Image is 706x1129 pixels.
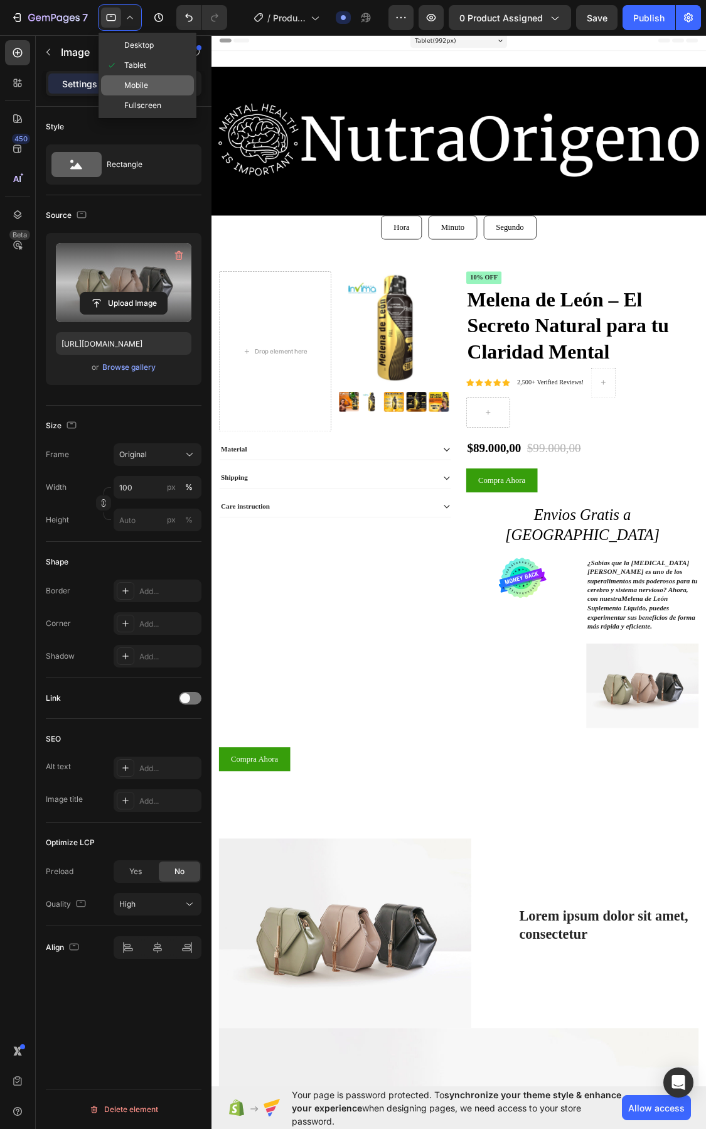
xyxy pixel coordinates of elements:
[80,292,168,315] button: Upload Image
[46,514,69,526] label: Height
[292,1089,621,1113] span: synchronize your theme style & enhance your experience
[114,509,201,531] input: px%
[119,449,147,460] span: Original
[164,512,179,527] button: %
[358,239,393,240] div: 22
[46,693,61,704] div: Link
[12,522,45,533] p: Material
[102,361,156,374] button: Browse gallery
[12,134,30,144] div: 450
[385,438,469,448] p: 2,500+ Verified Reviews!
[663,1067,693,1098] div: Open Intercom Messenger
[273,11,306,24] span: Product Page - [MEDICAL_DATA][PERSON_NAME] [DATE] 12:53:56
[24,910,84,925] p: Compra Ahora
[336,559,395,574] p: Compra Ahora
[633,11,665,24] div: Publish
[321,515,391,537] div: $89.000,00
[167,514,176,526] div: px
[396,515,466,537] div: $99.000,00
[102,362,156,373] div: Browse gallery
[139,796,198,807] div: Add...
[174,866,185,877] span: No
[164,480,179,495] button: %
[292,1088,622,1128] span: Your page is password protected. To when designing pages, we need access to your store password.
[229,239,249,240] div: 19
[114,443,201,466] button: Original
[114,476,201,499] input: px%
[56,332,191,355] input: https://example.com/image.jpg
[473,711,574,732] strong: Melena de León Suplemento Líquido
[46,896,88,913] div: Quality
[361,664,422,715] img: gempages_579783376685236757-c9319d50-6657-4a53-b2f8-2492746fabcf.svg
[139,586,198,597] div: Add...
[176,5,227,30] div: Undo/Redo
[46,733,61,745] div: SEO
[114,893,201,916] button: High
[185,514,193,526] div: %
[46,794,83,805] div: Image title
[449,5,571,30] button: 0 product assigned
[61,45,168,60] p: Image
[267,11,270,24] span: /
[139,651,198,662] div: Add...
[181,512,196,527] button: px
[9,902,99,932] button: <p>Compra Ahora</p>
[139,619,198,630] div: Add...
[473,665,612,757] p: ¿Sabías que la [MEDICAL_DATA][PERSON_NAME] es uno de los superalimentos más poderosos para tu cer...
[46,121,64,132] div: Style
[167,482,176,493] div: px
[89,1102,158,1117] div: Delete element
[5,5,94,30] button: 7
[46,837,95,848] div: Optimize LCP
[46,651,75,662] div: Shadow
[229,239,249,257] p: Hora
[289,239,318,240] div: 03
[185,482,193,493] div: %
[46,207,89,224] div: Source
[46,866,73,877] div: Preload
[124,39,154,51] span: Desktop
[92,360,99,375] span: or
[12,558,46,569] p: Shipping
[46,939,82,956] div: Align
[124,99,161,112] span: Fullscreen
[289,239,318,257] p: Minuto
[321,596,613,649] h2: Envios Gratis a [GEOGRAPHIC_DATA]
[459,11,543,24] span: 0 product assigned
[82,10,88,25] p: 7
[46,618,71,629] div: Corner
[321,321,613,422] h1: Melena de León – El Secreto Natural para tu Claridad Mental
[139,763,198,774] div: Add...
[9,230,30,240] div: Beta
[622,1095,691,1120] button: Allow access
[321,303,365,319] pre: 10% off
[181,480,196,495] button: px
[321,551,410,581] button: <p>Compra Ahora</p>
[46,585,70,597] div: Border
[62,77,97,90] p: Settings
[472,772,613,878] img: image_demo.jpg
[124,59,146,72] span: Tablet
[211,31,706,1091] iframe: Design area
[358,239,393,257] p: Segundo
[46,556,68,568] div: Shape
[46,761,71,772] div: Alt text
[55,399,121,409] div: Drop element here
[107,150,183,179] div: Rectangle
[587,13,607,23] span: Save
[628,1101,685,1115] span: Allow access
[46,418,79,435] div: Size
[46,1099,201,1120] button: Delete element
[124,79,148,92] span: Mobile
[46,482,67,493] label: Width
[46,449,69,460] label: Frame
[623,5,675,30] button: Publish
[12,593,73,605] p: Care instruction
[129,866,142,877] span: Yes
[576,5,618,30] button: Save
[119,899,136,909] span: High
